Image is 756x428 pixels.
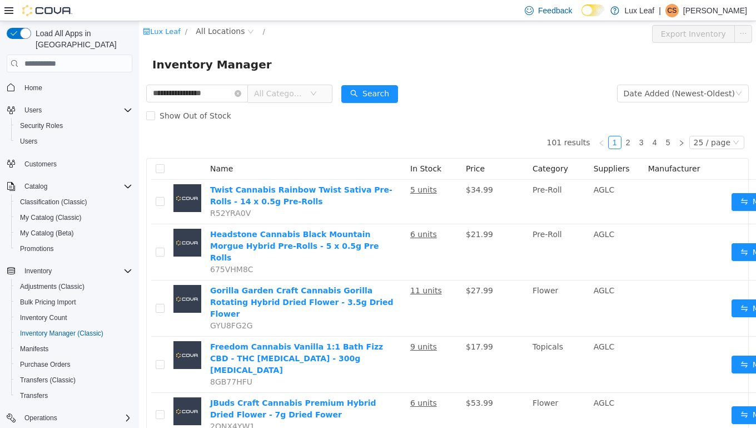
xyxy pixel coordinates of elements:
button: Customers [2,156,137,172]
li: 5 [523,115,536,128]
span: Adjustments (Classic) [16,280,132,293]
span: Users [24,106,42,115]
button: Security Roles [11,118,137,134]
li: 101 results [408,115,451,128]
td: Pre-Roll [389,159,450,203]
button: Inventory Count [11,310,137,326]
span: Operations [20,411,132,425]
span: Inventory [20,264,132,278]
a: Inventory Count [16,311,72,324]
a: Classification (Classic) [16,195,92,209]
li: 4 [509,115,523,128]
img: Cova [22,5,72,16]
span: Transfers [20,391,48,400]
span: Transfers (Classic) [16,373,132,387]
span: Transfers [16,389,132,402]
a: 3 [496,115,509,127]
span: AGLC [455,164,476,173]
span: Customers [24,160,57,169]
a: Home [20,81,47,95]
td: Flower [389,372,450,416]
span: 8GB77HFU [71,356,113,365]
span: My Catalog (Classic) [16,211,132,224]
span: 2QNX4YW1 [71,401,116,410]
button: Adjustments (Classic) [11,279,137,294]
span: Inventory Manager [13,35,140,52]
i: icon: down [594,118,600,126]
li: 3 [496,115,509,128]
button: icon: swapMove [593,222,644,240]
span: Inventory Manager (Classic) [16,327,132,340]
button: icon: swapMove [593,385,644,403]
span: All Locations [57,4,106,16]
span: Price [327,143,346,152]
td: Flower [389,259,450,316]
p: Lux Leaf [625,4,655,17]
button: Operations [20,411,62,425]
button: icon: swapMove [593,334,644,352]
span: Catalog [24,182,47,191]
span: Transfers (Classic) [20,376,76,385]
span: Manifests [16,342,132,356]
p: [PERSON_NAME] [683,4,747,17]
button: Bulk Pricing Import [11,294,137,310]
span: Purchase Orders [16,358,132,371]
span: AGLC [455,321,476,330]
u: 5 units [271,164,298,173]
span: Classification (Classic) [16,195,132,209]
button: Catalog [20,180,52,193]
button: Users [20,104,46,117]
div: 25 / page [555,115,591,127]
u: 9 units [271,321,298,330]
a: Inventory Manager (Classic) [16,327,108,340]
span: My Catalog (Classic) [20,213,82,222]
a: 5 [523,115,535,127]
span: Inventory Count [20,313,67,322]
i: icon: left [459,119,466,125]
button: Home [2,79,137,95]
a: 4 [510,115,522,127]
a: Bulk Pricing Import [16,296,81,309]
a: Adjustments (Classic) [16,280,89,293]
i: icon: right [539,119,546,125]
span: My Catalog (Beta) [20,229,74,238]
a: Headstone Cannabis Black Mountain Morgue Hybrid Pre-Rolls - 5 x 0.5g Pre Rolls [71,209,240,241]
i: icon: down [596,69,603,77]
a: 1 [470,115,482,127]
span: Users [16,135,132,148]
i: icon: shop [4,7,11,14]
li: 2 [483,115,496,128]
a: Freedom Cannabis Vanilla 1:1 Bath Fizz CBD - THC [MEDICAL_DATA] - 300g [MEDICAL_DATA] [71,321,244,353]
img: JBuds Craft Cannabis Premium Hybrid Dried Flower - 7g Dried Fower placeholder [34,376,62,404]
button: Users [2,102,137,118]
span: Promotions [20,244,54,253]
li: Next Page [536,115,549,128]
span: Promotions [16,242,132,255]
span: Name [71,143,94,152]
span: Classification (Classic) [20,198,87,206]
button: Classification (Classic) [11,194,137,210]
div: Carter Sawicki [665,4,679,17]
span: $27.99 [327,265,354,274]
u: 11 units [271,265,303,274]
span: Customers [20,157,132,171]
span: All Categories [115,67,166,78]
button: Manifests [11,341,137,357]
button: Transfers [11,388,137,404]
span: CS [668,4,677,17]
span: Bulk Pricing Import [20,298,76,307]
span: / [46,6,48,14]
span: $21.99 [327,209,354,218]
input: Dark Mode [581,4,605,16]
span: Bulk Pricing Import [16,296,132,309]
button: Export Inventory [513,4,596,22]
span: 675VHM8C [71,244,115,253]
i: icon: down [171,69,178,77]
u: 6 units [271,377,298,386]
td: Topicals [389,316,450,372]
a: 2 [483,115,495,127]
img: Freedom Cannabis Vanilla 1:1 Bath Fizz CBD - THC Bath Salts - 300g Bath Salts placeholder [34,320,62,348]
a: Purchase Orders [16,358,75,371]
a: icon: shopLux Leaf [4,6,42,14]
button: Purchase Orders [11,357,137,372]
